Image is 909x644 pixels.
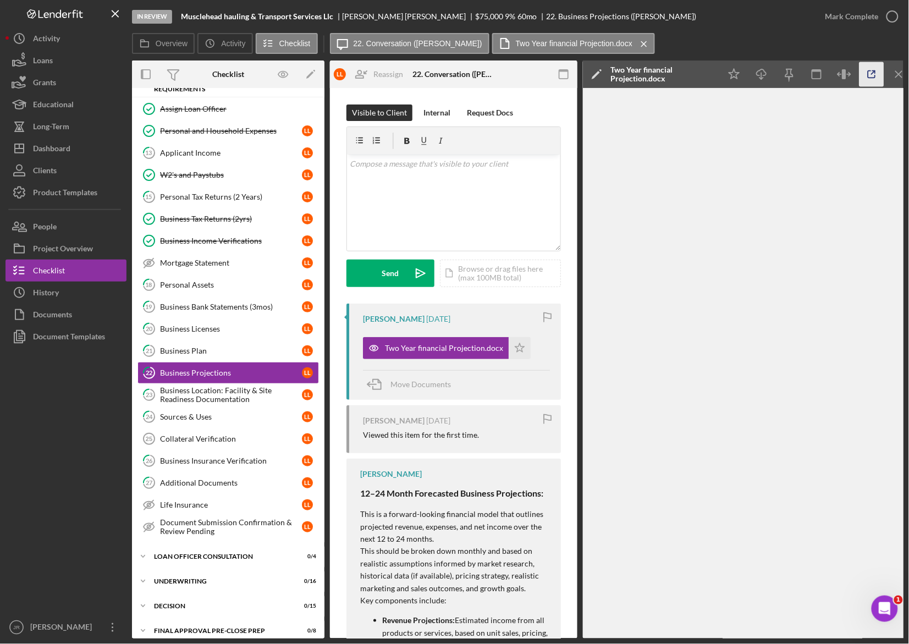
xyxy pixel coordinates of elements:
div: Business Location: Facility & Site Readiness Documentation [160,386,302,404]
label: Activity [221,39,245,48]
button: Checklist [5,260,126,282]
label: 22. Conversation ([PERSON_NAME]) [354,39,482,48]
button: Mark Complete [814,5,904,27]
div: L L [302,389,313,400]
div: Product Templates [33,181,97,206]
button: Clients [5,159,126,181]
div: Two Year financial Projection.docx [610,65,715,83]
tspan: 23 [146,391,152,398]
div: Documents [33,304,72,328]
div: Send [382,260,399,287]
a: 24Sources & UsesLL [137,406,319,428]
div: L L [302,411,313,422]
div: Reassign [373,63,403,85]
div: Additional Documents [160,478,302,487]
div: L L [302,235,313,246]
div: Mortgage Statement [160,258,302,267]
div: Applicant Income [160,148,302,157]
div: L L [302,257,313,268]
a: 20Business LicensesLL [137,318,319,340]
div: Project Overview [33,238,93,262]
div: Sources & Uses [160,412,302,421]
div: Personal Assets [160,280,302,289]
div: Two Year financial Projection.docx [385,344,503,353]
div: L L [302,433,313,444]
div: Loans [33,49,53,74]
div: Internal [423,104,450,121]
button: Dashboard [5,137,126,159]
div: 0 / 16 [296,578,316,585]
div: 9 % [505,12,516,21]
div: Document Templates [33,326,105,350]
span: 1 [894,596,903,604]
div: Business Income Verifications [160,236,302,245]
div: [PERSON_NAME] [363,315,425,323]
div: 0 / 8 [296,628,316,634]
div: Business Projections [160,368,302,377]
tspan: 26 [146,457,153,464]
button: Product Templates [5,181,126,203]
a: 18Personal AssetsLL [137,274,319,296]
label: Two Year financial Projection.docx [516,39,632,48]
div: Business Bank Statements (3mos) [160,302,302,311]
div: [PERSON_NAME] [363,416,425,425]
button: Loans [5,49,126,71]
div: Loan Officer Consultation [154,553,289,560]
button: 22. Conversation ([PERSON_NAME]) [330,33,489,54]
button: LLReassign [328,63,414,85]
tspan: 18 [146,281,152,288]
div: W2's and Paystubs [160,170,302,179]
tspan: 20 [146,325,153,332]
button: Grants [5,71,126,93]
tspan: 27 [146,479,153,486]
div: 22. Business Projections ([PERSON_NAME]) [547,12,697,21]
div: Decision [154,603,289,609]
a: 23Business Location: Facility & Site Readiness DocumentationLL [137,384,319,406]
div: Long-Term [33,115,69,140]
time: 2025-08-01 02:20 [426,315,450,323]
div: Business Licenses [160,324,302,333]
a: 22Business ProjectionsLL [137,362,319,384]
a: 26Business Insurance VerificationLL [137,450,319,472]
tspan: 13 [146,149,152,156]
a: W2's and PaystubsLL [137,164,319,186]
a: Business Income VerificationsLL [137,230,319,252]
tspan: 22 [146,369,152,376]
button: Overview [132,33,195,54]
div: L L [302,477,313,488]
strong: Revenue Projections: [382,615,455,625]
div: Activity [33,27,60,52]
div: Business Tax Returns (2yrs) [160,214,302,223]
div: L L [302,367,313,378]
a: Assign Loan Officer [137,98,319,120]
div: Clients [33,159,57,184]
div: Educational [33,93,74,118]
div: Checklist [33,260,65,284]
a: 25Collateral VerificationLL [137,428,319,450]
div: [PERSON_NAME] [360,470,422,478]
iframe: Intercom live chat [872,596,898,622]
div: Request Docs [467,104,513,121]
div: L L [302,499,313,510]
button: Documents [5,304,126,326]
p: Key components include: [360,595,550,607]
tspan: 24 [146,413,153,420]
tspan: 19 [146,303,153,310]
a: People [5,216,126,238]
div: L L [302,301,313,312]
a: Life InsuranceLL [137,494,319,516]
div: L L [302,521,313,532]
div: L L [334,68,346,80]
div: Document Submission Confirmation & Review Pending [160,518,302,536]
a: 21Business PlanLL [137,340,319,362]
button: History [5,282,126,304]
div: [PERSON_NAME] [27,617,99,641]
button: Educational [5,93,126,115]
b: Musclehead hauling & Transport Services Llc [181,12,333,21]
